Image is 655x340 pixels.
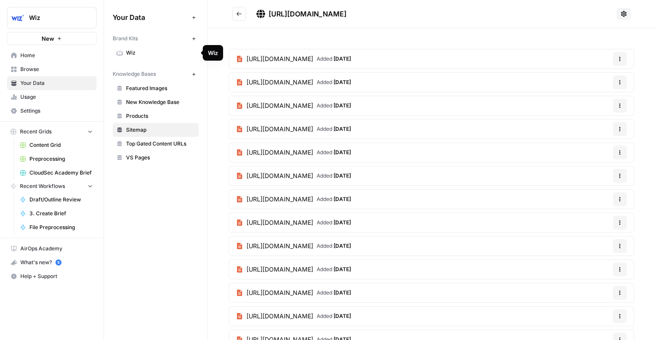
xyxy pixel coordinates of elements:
[20,128,52,136] span: Recent Grids
[7,62,97,76] a: Browse
[334,149,351,155] span: [DATE]
[246,242,313,250] span: [URL][DOMAIN_NAME]
[7,242,97,256] a: AirOps Academy
[334,219,351,226] span: [DATE]
[229,213,358,232] a: [URL][DOMAIN_NAME]Added [DATE]
[126,49,195,57] span: Wiz
[16,193,97,207] a: Draft/Outline Review
[317,172,351,180] span: Added
[29,155,93,163] span: Preprocessing
[29,210,93,217] span: 3. Create Brief
[29,223,93,231] span: File Preprocessing
[334,266,351,272] span: [DATE]
[317,149,351,156] span: Added
[229,307,358,326] a: [URL][DOMAIN_NAME]Added [DATE]
[20,65,93,73] span: Browse
[246,55,313,63] span: [URL][DOMAIN_NAME]
[334,313,351,319] span: [DATE]
[317,125,351,133] span: Added
[7,256,97,269] button: What's new? 5
[113,151,199,165] a: VS Pages
[232,7,246,21] button: Go back
[113,46,199,60] a: Wiz
[7,104,97,118] a: Settings
[229,120,358,139] a: [URL][DOMAIN_NAME]Added [DATE]
[246,78,313,87] span: [URL][DOMAIN_NAME]
[55,259,62,266] a: 5
[29,141,93,149] span: Content Grid
[7,76,97,90] a: Your Data
[246,288,313,297] span: [URL][DOMAIN_NAME]
[334,55,351,62] span: [DATE]
[317,289,351,297] span: Added
[7,256,96,269] div: What's new?
[334,243,351,249] span: [DATE]
[317,242,351,250] span: Added
[317,312,351,320] span: Added
[113,12,188,23] span: Your Data
[10,10,26,26] img: Wiz Logo
[229,236,358,256] a: [URL][DOMAIN_NAME]Added [DATE]
[20,245,93,253] span: AirOps Academy
[246,172,313,180] span: [URL][DOMAIN_NAME]
[126,84,195,92] span: Featured Images
[229,143,358,162] a: [URL][DOMAIN_NAME]Added [DATE]
[317,78,351,86] span: Added
[334,196,351,202] span: [DATE]
[229,73,358,92] a: [URL][DOMAIN_NAME]Added [DATE]
[229,96,358,115] a: [URL][DOMAIN_NAME]Added [DATE]
[113,81,199,95] a: Featured Images
[317,266,351,273] span: Added
[20,79,93,87] span: Your Data
[126,98,195,106] span: New Knowledge Base
[229,190,358,209] a: [URL][DOMAIN_NAME]Added [DATE]
[7,90,97,104] a: Usage
[113,35,138,42] span: Brand Kits
[126,126,195,134] span: Sitemap
[126,154,195,162] span: VS Pages
[246,148,313,157] span: [URL][DOMAIN_NAME]
[7,269,97,283] button: Help + Support
[7,125,97,138] button: Recent Grids
[29,169,93,177] span: CloudSec Academy Brief
[16,207,97,220] a: 3. Create Brief
[334,289,351,296] span: [DATE]
[29,196,93,204] span: Draft/Outline Review
[246,312,313,321] span: [URL][DOMAIN_NAME]
[7,49,97,62] a: Home
[317,219,351,227] span: Added
[208,49,218,57] div: Wiz
[16,138,97,152] a: Content Grid
[246,218,313,227] span: [URL][DOMAIN_NAME]
[126,140,195,148] span: Top Gated Content URLs
[334,79,351,85] span: [DATE]
[16,220,97,234] a: File Preprocessing
[20,272,93,280] span: Help + Support
[246,125,313,133] span: [URL][DOMAIN_NAME]
[126,112,195,120] span: Products
[229,260,358,279] a: [URL][DOMAIN_NAME]Added [DATE]
[334,102,351,109] span: [DATE]
[20,182,65,190] span: Recent Workflows
[113,137,199,151] a: Top Gated Content URLs
[317,102,351,110] span: Added
[7,7,97,29] button: Workspace: Wiz
[334,126,351,132] span: [DATE]
[229,49,358,68] a: [URL][DOMAIN_NAME]Added [DATE]
[229,166,358,185] a: [URL][DOMAIN_NAME]Added [DATE]
[113,70,156,78] span: Knowledge Bases
[113,109,199,123] a: Products
[113,95,199,109] a: New Knowledge Base
[229,283,358,302] a: [URL][DOMAIN_NAME]Added [DATE]
[20,52,93,59] span: Home
[29,13,81,22] span: Wiz
[16,166,97,180] a: CloudSec Academy Brief
[7,32,97,45] button: New
[246,195,313,204] span: [URL][DOMAIN_NAME]
[7,180,97,193] button: Recent Workflows
[317,55,351,63] span: Added
[317,195,351,203] span: Added
[16,152,97,166] a: Preprocessing
[113,123,199,137] a: Sitemap
[20,93,93,101] span: Usage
